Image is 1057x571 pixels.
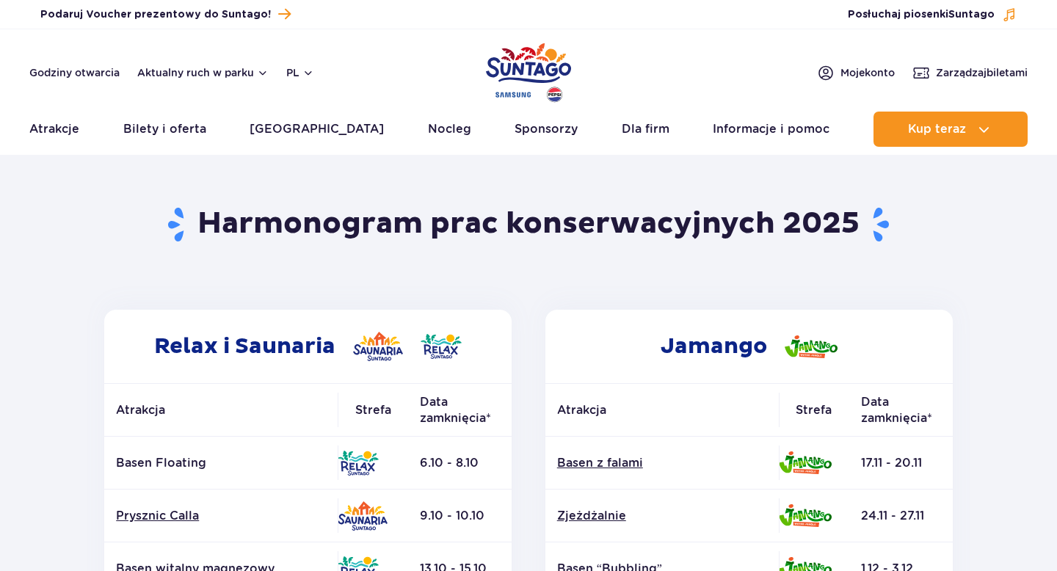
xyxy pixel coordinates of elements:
a: Bilety i oferta [123,112,206,147]
th: Atrakcja [104,384,338,437]
a: Sponsorzy [515,112,578,147]
a: Dla firm [622,112,669,147]
img: Saunaria [353,332,403,361]
td: 9.10 - 10.10 [408,490,512,542]
a: Prysznic Calla [116,508,326,524]
button: Aktualny ruch w parku [137,67,269,79]
h1: Harmonogram prac konserwacyjnych 2025 [99,206,959,244]
img: Jamango [785,335,838,358]
span: Podaruj Voucher prezentowy do Suntago! [40,7,271,22]
td: 17.11 - 20.11 [849,437,953,490]
button: Kup teraz [873,112,1028,147]
img: Saunaria [338,501,388,531]
a: Basen z falami [557,455,767,471]
img: Jamango [779,451,832,474]
th: Strefa [338,384,408,437]
a: [GEOGRAPHIC_DATA] [250,112,384,147]
a: Atrakcje [29,112,79,147]
span: Zarządzaj biletami [936,65,1028,80]
a: Nocleg [428,112,471,147]
span: Suntago [948,10,995,20]
h2: Jamango [545,310,953,383]
a: Zarządzajbiletami [912,64,1028,81]
img: Jamango [779,504,832,527]
a: Godziny otwarcia [29,65,120,80]
span: Posłuchaj piosenki [848,7,995,22]
span: Kup teraz [908,123,966,136]
td: 6.10 - 8.10 [408,437,512,490]
img: Relax [421,334,462,359]
a: Park of Poland [486,37,571,104]
a: Informacje i pomoc [713,112,829,147]
a: Mojekonto [817,64,895,81]
button: pl [286,65,314,80]
th: Data zamknięcia* [408,384,512,437]
span: Moje konto [840,65,895,80]
th: Atrakcja [545,384,779,437]
img: Relax [338,451,379,476]
a: Zjeżdżalnie [557,508,767,524]
th: Strefa [779,384,849,437]
h2: Relax i Saunaria [104,310,512,383]
th: Data zamknięcia* [849,384,953,437]
p: Basen Floating [116,455,326,471]
a: Podaruj Voucher prezentowy do Suntago! [40,4,291,24]
td: 24.11 - 27.11 [849,490,953,542]
button: Posłuchaj piosenkiSuntago [848,7,1017,22]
